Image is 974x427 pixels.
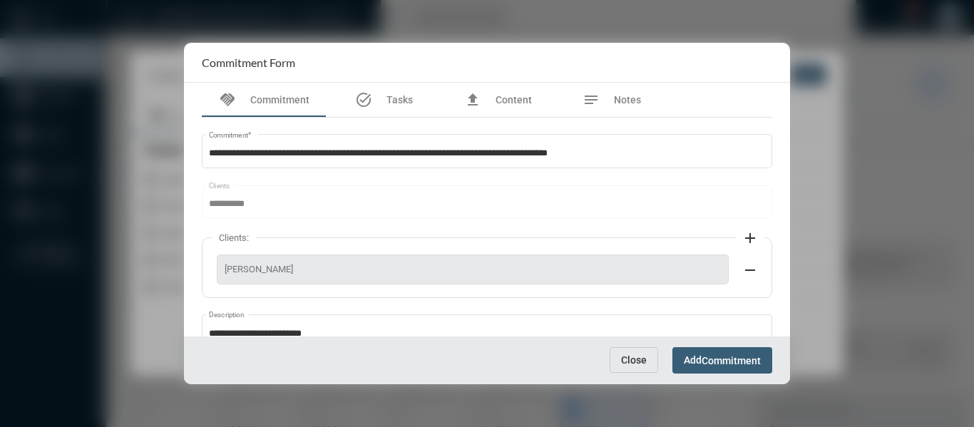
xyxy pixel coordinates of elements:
span: Commitment [250,94,309,106]
span: [PERSON_NAME] [225,264,721,274]
span: Notes [614,94,641,106]
mat-icon: file_upload [464,91,481,108]
button: Close [610,347,658,373]
mat-icon: handshake [219,91,236,108]
span: Commitment [702,355,761,366]
mat-icon: add [742,230,759,247]
mat-icon: remove [742,262,759,279]
span: Content [496,94,532,106]
button: AddCommitment [672,347,772,374]
h2: Commitment Form [202,56,295,69]
mat-icon: notes [583,91,600,108]
span: Add [684,354,761,366]
span: Close [621,354,647,366]
span: Tasks [386,94,413,106]
mat-icon: task_alt [355,91,372,108]
label: Clients: [212,232,256,243]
